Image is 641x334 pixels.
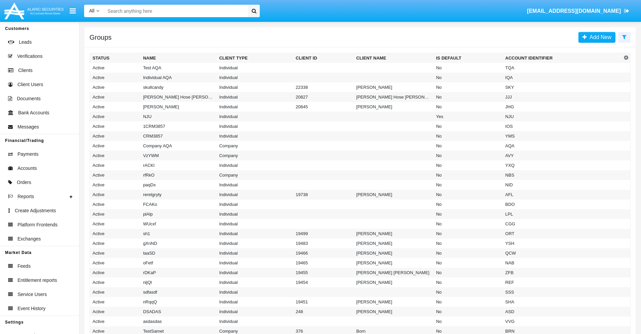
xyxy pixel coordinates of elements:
[90,151,141,160] td: Active
[17,53,42,60] span: Verifications
[90,238,141,248] td: Active
[216,199,293,209] td: Individual
[503,199,622,209] td: BDO
[354,268,433,277] td: [PERSON_NAME] [PERSON_NAME]
[354,297,433,307] td: [PERSON_NAME]
[293,297,354,307] td: 19451
[90,180,141,190] td: Active
[90,297,141,307] td: Active
[140,268,216,277] td: rDKaP
[433,73,503,82] td: No
[433,268,503,277] td: No
[503,112,622,121] td: NJU
[433,190,503,199] td: No
[293,229,354,238] td: 19499
[18,67,33,74] span: Clients
[503,190,622,199] td: AFL
[354,102,433,112] td: [PERSON_NAME]
[216,258,293,268] td: Individual
[503,248,622,258] td: QCW
[433,258,503,268] td: No
[216,307,293,317] td: Individual
[140,73,216,82] td: Individual AQA
[354,248,433,258] td: [PERSON_NAME]
[354,82,433,92] td: [PERSON_NAME]
[90,121,141,131] td: Active
[90,199,141,209] td: Active
[90,160,141,170] td: Active
[140,238,216,248] td: gXnND
[216,238,293,248] td: Individual
[90,317,141,326] td: Active
[17,81,43,88] span: Client Users
[293,53,354,63] th: Client ID
[503,238,622,248] td: YSH
[433,102,503,112] td: No
[433,248,503,258] td: No
[140,131,216,141] td: CRM3857
[140,141,216,151] td: Company AQA
[503,219,622,229] td: CGG
[503,53,622,63] th: Account Identifier
[140,53,216,63] th: Name
[433,121,503,131] td: No
[140,190,216,199] td: reretgryty
[433,229,503,238] td: No
[90,112,141,121] td: Active
[140,82,216,92] td: skullcandy
[433,238,503,248] td: No
[433,180,503,190] td: No
[354,229,433,238] td: [PERSON_NAME]
[433,92,503,102] td: No
[90,268,141,277] td: Active
[216,229,293,238] td: Individual
[503,73,622,82] td: IQA
[104,5,246,17] input: Search
[216,141,293,151] td: Company
[216,121,293,131] td: Individual
[90,53,141,63] th: Status
[17,179,31,186] span: Orders
[17,305,45,312] span: Event History
[503,92,622,102] td: JJJ
[433,170,503,180] td: No
[17,235,41,243] span: Exchanges
[216,151,293,160] td: Company
[503,317,622,326] td: VVG
[503,63,622,73] td: TQA
[90,92,141,102] td: Active
[503,258,622,268] td: NAB
[140,121,216,131] td: 1CRM3857
[354,92,433,102] td: [PERSON_NAME] Hose [PERSON_NAME]
[293,258,354,268] td: 19465
[216,63,293,73] td: Individual
[433,151,503,160] td: No
[140,92,216,102] td: [PERSON_NAME] Hose [PERSON_NAME]
[216,268,293,277] td: Individual
[216,248,293,258] td: Individual
[216,190,293,199] td: Individual
[293,92,354,102] td: 20827
[503,151,622,160] td: AVY
[354,190,433,199] td: [PERSON_NAME]
[293,238,354,248] td: 19483
[503,170,622,180] td: NBS
[90,170,141,180] td: Active
[433,219,503,229] td: No
[90,102,141,112] td: Active
[216,219,293,229] td: Individual
[354,238,433,248] td: [PERSON_NAME]
[293,277,354,287] td: 19454
[433,209,503,219] td: No
[90,277,141,287] td: Active
[433,160,503,170] td: No
[216,102,293,112] td: Individual
[433,297,503,307] td: No
[17,193,34,200] span: Reports
[90,190,141,199] td: Active
[433,199,503,209] td: No
[216,131,293,141] td: Individual
[503,180,622,190] td: NID
[216,112,293,121] td: Individual
[3,1,65,21] img: Logo image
